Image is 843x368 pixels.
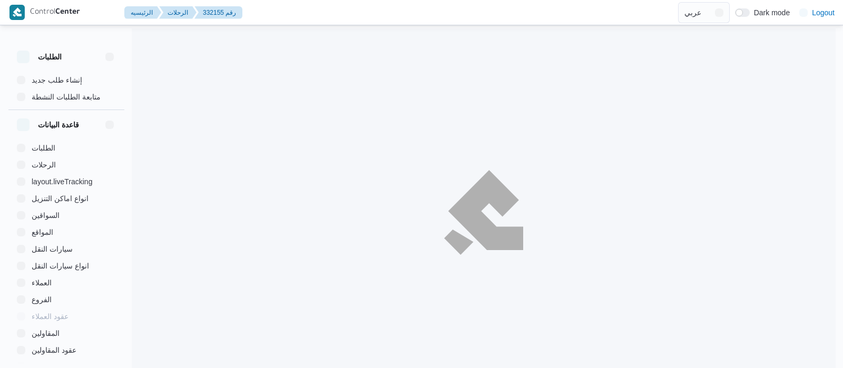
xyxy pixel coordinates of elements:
span: إنشاء طلب جديد [32,74,82,86]
span: المواقع [32,226,53,238]
span: انواع سيارات النقل [32,260,89,272]
span: الفروع [32,293,52,306]
span: Logout [812,6,835,19]
button: انواع سيارات النقل [13,257,120,274]
span: العملاء [32,276,52,289]
button: الرحلات [159,6,197,19]
span: السواقين [32,209,60,222]
span: layout.liveTracking [32,175,92,188]
button: الفروع [13,291,120,308]
img: ILLA Logo [450,176,517,248]
span: الرحلات [32,158,56,171]
img: X8yXhbKr1z7QwAAAABJRU5ErkJggg== [9,5,25,20]
button: عقود المقاولين [13,342,120,359]
button: 332155 رقم [194,6,242,19]
span: عقود العملاء [32,310,68,323]
button: الرحلات [13,156,120,173]
button: عقود العملاء [13,308,120,325]
button: السواقين [13,207,120,224]
b: Center [55,8,80,17]
span: متابعة الطلبات النشطة [32,91,101,103]
span: Dark mode [750,8,790,17]
button: إنشاء طلب جديد [13,72,120,88]
span: المقاولين [32,327,60,340]
button: العملاء [13,274,120,291]
button: الطلبات [13,140,120,156]
button: layout.liveTracking [13,173,120,190]
button: قاعدة البيانات [17,118,116,131]
button: سيارات النقل [13,241,120,257]
div: قاعدة البيانات [8,140,124,367]
div: الطلبات [8,72,124,110]
button: الطلبات [17,51,116,63]
h3: قاعدة البيانات [38,118,79,131]
button: المواقع [13,224,120,241]
span: انواع اماكن التنزيل [32,192,89,205]
button: المقاولين [13,325,120,342]
h3: الطلبات [38,51,62,63]
span: الطلبات [32,142,55,154]
button: متابعة الطلبات النشطة [13,88,120,105]
span: سيارات النقل [32,243,73,255]
button: الرئيسيه [124,6,161,19]
span: عقود المقاولين [32,344,76,356]
button: انواع اماكن التنزيل [13,190,120,207]
button: Logout [795,2,839,23]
